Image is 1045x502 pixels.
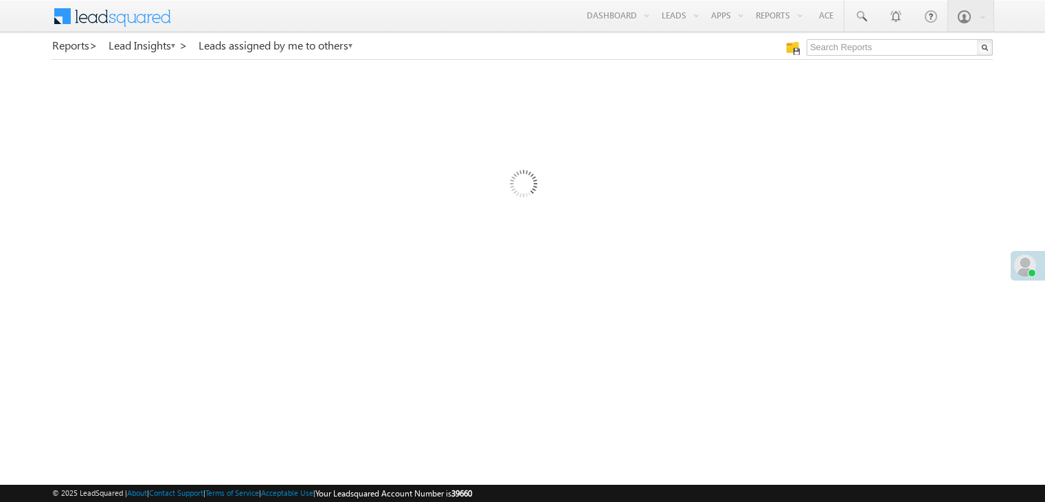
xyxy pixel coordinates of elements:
a: Contact Support [149,488,203,497]
a: Terms of Service [205,488,259,497]
span: © 2025 LeadSquared | | | | | [52,487,472,500]
span: Your Leadsquared Account Number is [315,488,472,499]
span: > [89,37,98,53]
span: 39660 [451,488,472,499]
a: Lead Insights > [109,39,188,52]
span: > [179,37,188,53]
a: Reports> [52,39,98,52]
a: Acceptable Use [261,488,313,497]
a: Leads assigned by me to others [199,39,354,52]
img: Loading... [451,115,594,257]
a: About [127,488,147,497]
input: Search Reports [807,39,993,56]
img: Manage all your saved reports! [786,41,800,55]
